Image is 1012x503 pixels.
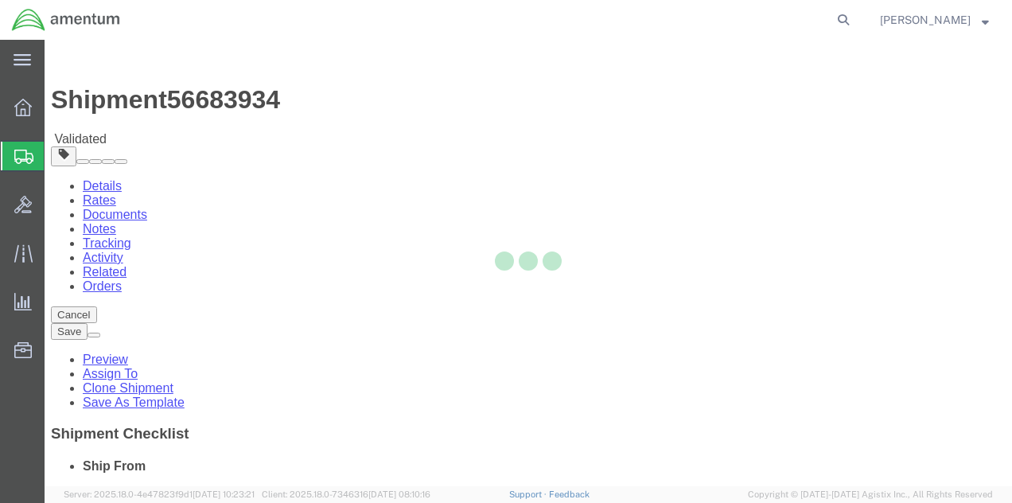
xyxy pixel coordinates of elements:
[368,489,430,499] span: [DATE] 08:10:16
[262,489,430,499] span: Client: 2025.18.0-7346316
[64,489,255,499] span: Server: 2025.18.0-4e47823f9d1
[549,489,590,499] a: Feedback
[880,11,971,29] span: Ahmed Warraiat
[11,8,121,32] img: logo
[193,489,255,499] span: [DATE] 10:23:21
[509,489,549,499] a: Support
[748,488,993,501] span: Copyright © [DATE]-[DATE] Agistix Inc., All Rights Reserved
[879,10,990,29] button: [PERSON_NAME]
